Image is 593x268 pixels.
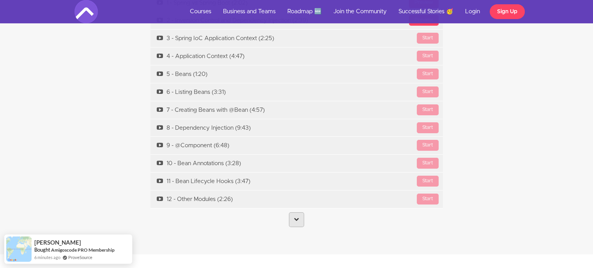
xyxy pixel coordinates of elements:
[150,30,443,47] a: Start3 - Spring IoC Application Context (2:25)
[417,140,439,151] div: Start
[34,254,60,261] span: 6 minutes ago
[417,122,439,133] div: Start
[490,4,525,19] a: Sign Up
[51,247,115,253] a: Amigoscode PRO Membership
[150,119,443,137] a: Start8 - Dependency Injection (9:43)
[417,86,439,97] div: Start
[417,69,439,79] div: Start
[68,254,92,261] a: ProveSource
[417,194,439,205] div: Start
[417,158,439,169] div: Start
[6,236,32,262] img: provesource social proof notification image
[150,48,443,65] a: Start4 - Application Context (4:47)
[34,239,81,246] span: [PERSON_NAME]
[34,247,50,253] span: Bought
[150,83,443,101] a: Start6 - Listing Beans (3:31)
[417,51,439,62] div: Start
[417,176,439,187] div: Start
[150,65,443,83] a: Start5 - Beans (1:20)
[150,137,443,154] a: Start9 - @Component (6:48)
[150,155,443,172] a: Start10 - Bean Annotations (3:28)
[150,101,443,119] a: Start7 - Creating Beans with @Bean (4:57)
[150,190,443,208] a: Start12 - Other Modules (2:26)
[417,33,439,44] div: Start
[417,104,439,115] div: Start
[150,173,443,190] a: Start11 - Bean Lifecycle Hooks (3:47)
